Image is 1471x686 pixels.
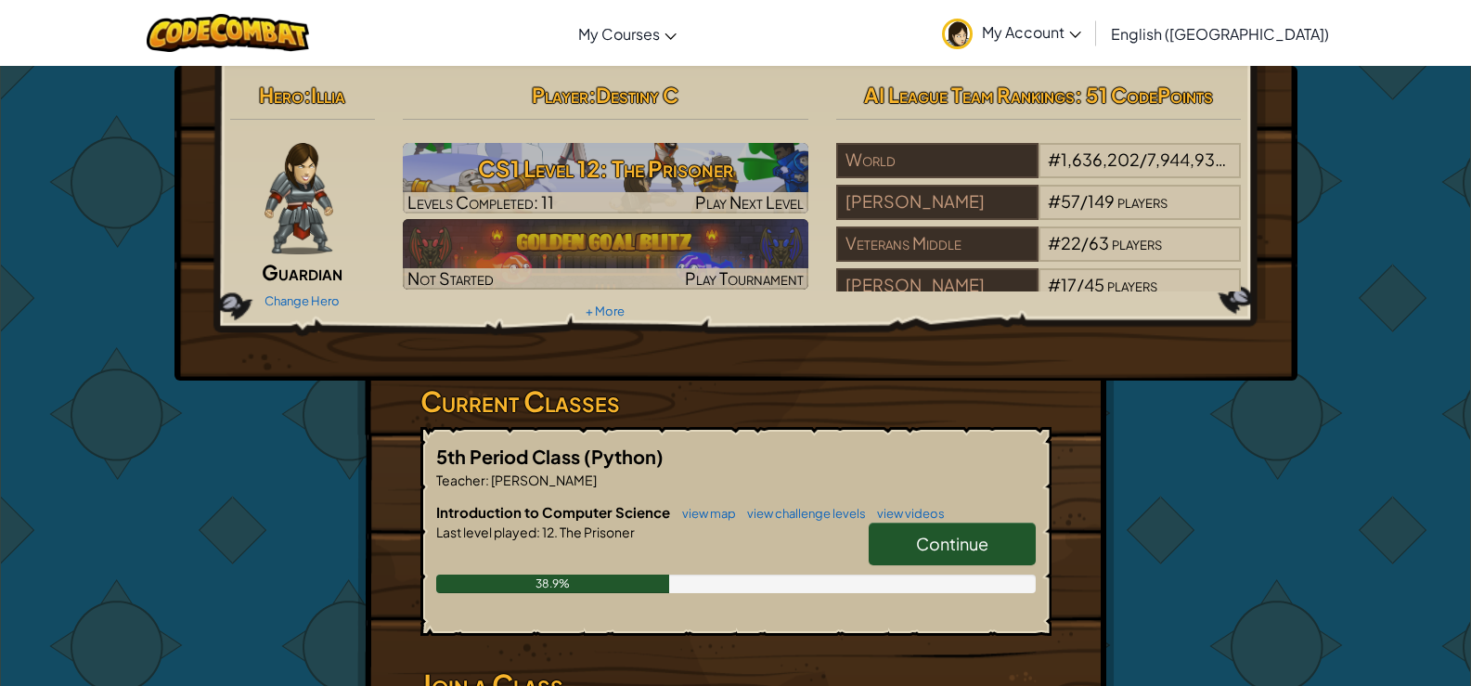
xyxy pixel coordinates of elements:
span: Destiny C [596,82,678,108]
a: English ([GEOGRAPHIC_DATA]) [1102,8,1338,58]
span: Introduction to Computer Science [436,503,673,521]
span: # [1048,232,1061,253]
span: 1,636,202 [1061,149,1140,170]
span: The Prisoner [558,524,635,540]
span: : 51 CodePoints [1075,82,1213,108]
img: guardian-pose.png [265,143,332,254]
span: Levels Completed: 11 [407,191,554,213]
span: : [303,82,311,108]
img: Golden Goal [403,219,808,290]
span: Play Next Level [695,191,804,213]
h3: Current Classes [420,381,1052,422]
span: players [1228,149,1278,170]
img: CS1 Level 12: The Prisoner [403,143,808,214]
span: Not Started [407,267,494,289]
div: World [836,143,1039,178]
div: [PERSON_NAME] [836,268,1039,304]
a: Not StartedPlay Tournament [403,219,808,290]
div: Veterans Middle [836,227,1039,262]
img: CodeCombat logo [147,14,309,52]
span: players [1117,190,1168,212]
span: 63 [1089,232,1109,253]
span: Player [532,82,588,108]
a: view map [673,506,736,521]
span: (Python) [584,445,664,468]
a: [PERSON_NAME]#17/45players [836,286,1242,307]
h3: CS1 Level 12: The Prisoner [403,148,808,189]
span: Play Tournament [685,267,804,289]
div: [PERSON_NAME] [836,185,1039,220]
span: Guardian [262,259,342,285]
span: 17 [1061,274,1077,295]
span: # [1048,274,1061,295]
span: English ([GEOGRAPHIC_DATA]) [1111,24,1329,44]
span: # [1048,190,1061,212]
span: 149 [1088,190,1115,212]
span: / [1080,190,1088,212]
img: avatar [942,19,973,49]
a: My Courses [569,8,686,58]
a: My Account [933,4,1090,62]
a: + More [586,304,625,318]
span: My Account [982,22,1081,42]
span: / [1140,149,1147,170]
span: AI League Team Rankings [864,82,1075,108]
span: 57 [1061,190,1080,212]
a: Change Hero [265,293,340,308]
a: [PERSON_NAME]#57/149players [836,202,1242,224]
span: : [485,472,489,488]
span: My Courses [578,24,660,44]
a: Play Next Level [403,143,808,214]
a: view challenge levels [738,506,866,521]
span: players [1107,274,1157,295]
span: 7,944,933 [1147,149,1226,170]
span: 5th Period Class [436,445,584,468]
span: Illia [311,82,345,108]
div: 38.9% [436,575,669,593]
span: / [1081,232,1089,253]
span: : [588,82,596,108]
span: 22 [1061,232,1081,253]
span: 12. [540,524,558,540]
span: Last level played [436,524,536,540]
span: 45 [1084,274,1104,295]
span: players [1112,232,1162,253]
a: Veterans Middle#22/63players [836,244,1242,265]
a: World#1,636,202/7,944,933players [836,161,1242,182]
span: Continue [916,533,988,554]
span: Teacher [436,472,485,488]
span: : [536,524,540,540]
a: view videos [868,506,945,521]
span: / [1077,274,1084,295]
span: # [1048,149,1061,170]
span: [PERSON_NAME] [489,472,597,488]
span: Hero [259,82,303,108]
